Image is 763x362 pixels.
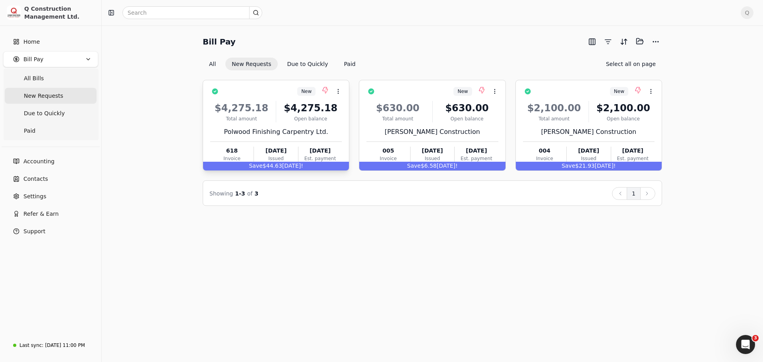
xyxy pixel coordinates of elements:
div: Est. payment [298,155,342,162]
div: Total amount [523,115,585,122]
div: Invoice [210,155,254,162]
span: Settings [23,192,46,201]
span: Home [23,38,40,46]
button: Bill Pay [3,51,98,67]
div: Issued [567,155,610,162]
button: Paid [338,58,362,70]
span: New [614,88,624,95]
span: Contacts [23,175,48,183]
button: 1 [627,187,641,200]
span: of [247,190,253,197]
div: $44.63 [203,162,349,170]
span: All Bills [24,74,44,83]
button: Q [741,6,753,19]
a: Last sync:[DATE] 11:00 PM [3,338,98,352]
div: Open balance [592,115,655,122]
h2: Bill Pay [203,35,236,48]
iframe: Intercom live chat [736,335,755,354]
span: 3 [752,335,759,341]
div: Last sync: [19,342,43,349]
button: Refer & Earn [3,206,98,222]
a: Accounting [3,153,98,169]
div: Open balance [436,115,498,122]
button: Select all on page [600,58,662,70]
span: New Requests [24,92,63,100]
a: Paid [5,123,97,139]
div: $4,275.18 [279,101,342,115]
a: Contacts [3,171,98,187]
button: New Requests [225,58,277,70]
span: [DATE]! [437,163,458,169]
a: Due to Quickly [5,105,97,121]
span: Due to Quickly [24,109,65,118]
span: 1 - 3 [235,190,245,197]
button: More [649,35,662,48]
div: $21.93 [516,162,662,170]
div: Open balance [279,115,342,122]
a: New Requests [5,88,97,104]
span: Accounting [23,157,54,166]
div: Est. payment [455,155,498,162]
div: [DATE] [455,147,498,155]
span: [DATE]! [595,163,616,169]
div: $4,275.18 [210,101,273,115]
div: Total amount [366,115,429,122]
button: All [203,58,222,70]
div: $630.00 [436,101,498,115]
a: Home [3,34,98,50]
div: 005 [366,147,410,155]
div: Invoice filter options [203,58,362,70]
div: 004 [523,147,566,155]
a: All Bills [5,70,97,86]
span: New [301,88,312,95]
a: Settings [3,188,98,204]
span: Save [407,163,420,169]
div: [PERSON_NAME] Construction [366,127,498,137]
span: [DATE]! [282,163,303,169]
button: Support [3,223,98,239]
div: Polwood Finishing Carpentry Ltd. [210,127,342,137]
span: Refer & Earn [23,210,59,218]
div: $6.58 [359,162,505,170]
div: $630.00 [366,101,429,115]
div: 618 [210,147,254,155]
button: Sort [618,35,630,48]
div: Total amount [210,115,273,122]
div: Issued [254,155,298,162]
span: 3 [255,190,259,197]
button: Due to Quickly [281,58,335,70]
div: [DATE] [254,147,298,155]
button: Batch (0) [633,35,646,48]
span: Save [562,163,575,169]
div: Invoice [366,155,410,162]
span: Paid [24,127,35,135]
span: New [457,88,468,95]
div: Issued [411,155,454,162]
div: $2,100.00 [523,101,585,115]
span: Support [23,227,45,236]
div: [DATE] 11:00 PM [45,342,85,349]
div: [PERSON_NAME] Construction [523,127,655,137]
img: 3171ca1f-602b-4dfe-91f0-0ace091e1481.jpeg [7,6,21,20]
div: Q Construction Management Ltd. [24,5,95,21]
span: Bill Pay [23,55,43,64]
div: [DATE] [611,147,655,155]
input: Search [122,6,262,19]
div: [DATE] [298,147,342,155]
div: [DATE] [567,147,610,155]
div: [DATE] [411,147,454,155]
span: Showing [209,190,233,197]
div: Est. payment [611,155,655,162]
span: Save [249,163,262,169]
div: Invoice [523,155,566,162]
div: $2,100.00 [592,101,655,115]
